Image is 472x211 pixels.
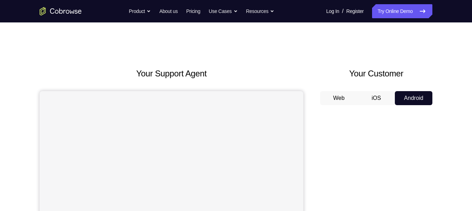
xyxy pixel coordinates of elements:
[395,91,432,105] button: Android
[40,67,303,80] h2: Your Support Agent
[346,4,364,18] a: Register
[372,4,432,18] a: Try Online Demo
[129,4,151,18] button: Product
[209,4,237,18] button: Use Cases
[326,4,339,18] a: Log In
[320,91,358,105] button: Web
[342,7,343,15] span: /
[40,7,82,15] a: Go to the home page
[186,4,200,18] a: Pricing
[320,67,432,80] h2: Your Customer
[358,91,395,105] button: iOS
[246,4,275,18] button: Resources
[159,4,177,18] a: About us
